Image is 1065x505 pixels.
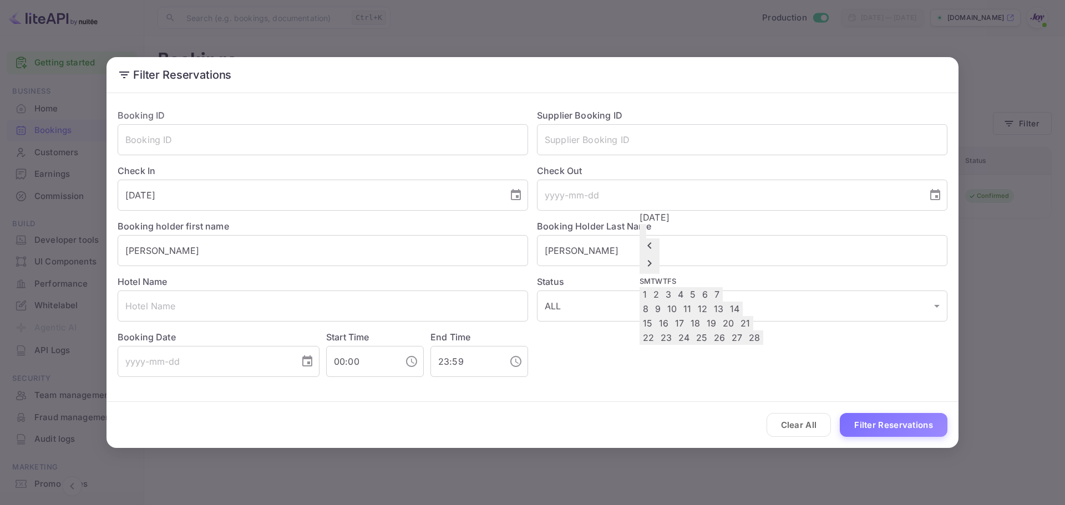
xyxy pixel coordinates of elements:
button: calendar view is open, switch to year view [640,224,646,238]
button: 10 [664,302,680,316]
button: 24 [675,330,693,345]
button: 27 [728,330,745,345]
button: Choose time, selected time is 12:00 AM [400,350,423,373]
button: 11 [680,302,694,316]
button: 8 [640,302,652,316]
input: Booking ID [118,124,528,155]
input: yyyy-mm-dd [118,346,292,377]
button: 6 [699,287,711,302]
label: Check Out [537,164,947,177]
input: Supplier Booking ID [537,124,947,155]
label: Check In [118,164,528,177]
input: hh:mm [326,346,396,377]
button: Filter Reservations [840,413,947,437]
button: Choose time, selected time is 11:59 PM [505,350,527,373]
input: Holder Last Name [537,235,947,266]
button: 1 [640,287,650,302]
div: ALL [537,290,947,322]
button: 2 [650,287,662,302]
button: Choose date, selected date is Jun 13, 2026 [505,184,527,206]
input: yyyy-mm-dd [118,180,500,211]
div: [DATE] [640,211,763,224]
button: 16 [656,316,672,330]
button: 14 [727,302,743,316]
button: 12 [694,302,711,316]
button: Choose date [924,184,946,206]
button: Previous month [640,238,660,256]
label: Supplier Booking ID [537,110,622,121]
button: 4 [674,287,687,302]
span: Monday [644,277,651,285]
button: 7 [711,287,723,302]
label: End Time [430,331,470,343]
button: 22 [640,330,657,345]
h2: Filter Reservations [106,57,958,93]
button: Choose date [296,350,318,373]
input: yyyy-mm-dd [537,180,920,211]
button: 9 [652,302,664,316]
button: 15 [640,316,656,330]
button: 20 [719,316,737,330]
label: Status [537,275,947,288]
span: Saturday [672,277,676,285]
input: Holder First Name [118,235,528,266]
button: 18 [687,316,703,330]
span: Sunday [640,277,644,285]
button: 21 [737,316,753,330]
button: Clear All [767,413,831,437]
label: Start Time [326,331,369,343]
button: 25 [693,330,711,345]
span: Wednesday [655,277,662,285]
span: Tuesday [651,277,655,285]
label: Booking Date [118,330,319,344]
input: Hotel Name [118,290,528,322]
label: Hotel Name [118,276,168,287]
label: Booking ID [118,110,165,121]
button: 23 [657,330,675,345]
button: 19 [703,316,719,330]
button: 17 [672,316,687,330]
span: Thursday [663,277,667,285]
button: 26 [711,330,728,345]
label: Booking holder first name [118,221,229,232]
button: 3 [662,287,674,302]
input: hh:mm [430,346,500,377]
span: Friday [667,277,672,285]
button: 5 [687,287,699,302]
button: Next month [640,256,660,274]
label: Booking Holder Last Name [537,221,652,232]
button: 13 [711,302,727,316]
button: 28 [745,330,763,345]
